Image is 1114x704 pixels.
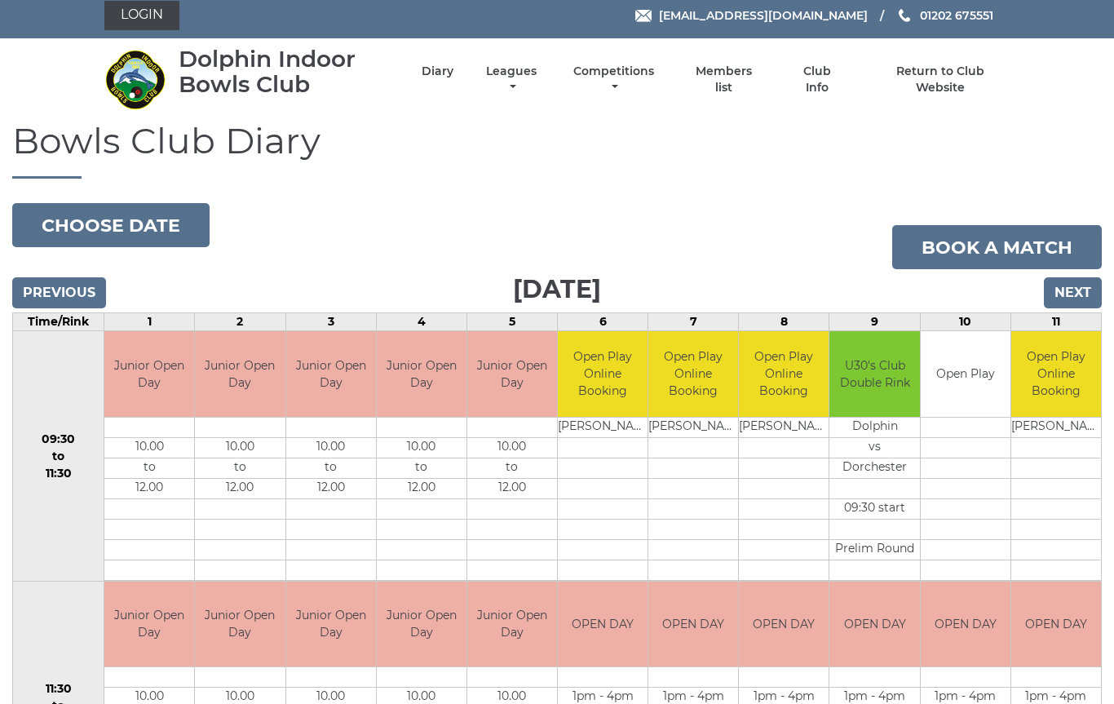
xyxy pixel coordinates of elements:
td: to [286,458,376,478]
td: Junior Open Day [377,582,466,667]
a: Leagues [482,64,541,95]
td: Open Play [921,331,1010,417]
td: Open Play Online Booking [1011,331,1101,417]
div: Dolphin Indoor Bowls Club [179,46,393,97]
td: Junior Open Day [104,331,194,417]
a: Competitions [569,64,658,95]
td: Junior Open Day [286,582,376,667]
td: 10.00 [195,437,285,458]
td: Junior Open Day [195,331,285,417]
a: Email [EMAIL_ADDRESS][DOMAIN_NAME] [635,7,868,24]
td: 12.00 [377,478,466,498]
a: Return to Club Website [872,64,1010,95]
td: to [195,458,285,478]
td: 10.00 [467,437,557,458]
a: Login [104,1,179,30]
td: Junior Open Day [377,331,466,417]
h1: Bowls Club Diary [12,121,1102,179]
td: 11 [1010,313,1101,331]
td: 10.00 [286,437,376,458]
td: U30's Club Double Rink [829,331,919,417]
td: 9 [829,313,920,331]
td: Junior Open Day [195,582,285,667]
td: Junior Open Day [467,582,557,667]
a: Book a match [892,225,1102,269]
td: OPEN DAY [648,582,738,667]
td: 10.00 [377,437,466,458]
img: Dolphin Indoor Bowls Club [104,49,166,110]
input: Next [1044,277,1102,308]
td: Junior Open Day [467,331,557,417]
img: Phone us [899,9,910,22]
td: 12.00 [467,478,557,498]
img: Email [635,10,652,22]
td: vs [829,437,919,458]
td: 8 [739,313,829,331]
td: Junior Open Day [104,582,194,667]
td: Dorchester [829,458,919,478]
button: Choose date [12,203,210,247]
a: Members list [687,64,762,95]
td: Junior Open Day [286,331,376,417]
td: OPEN DAY [1011,582,1101,667]
td: [PERSON_NAME] [648,417,738,437]
td: OPEN DAY [921,582,1010,667]
td: 4 [376,313,466,331]
td: Dolphin [829,417,919,437]
td: 09:30 to 11:30 [13,331,104,582]
td: 09:30 start [829,498,919,519]
td: [PERSON_NAME] [739,417,829,437]
td: Open Play Online Booking [648,331,738,417]
td: Open Play Online Booking [558,331,648,417]
td: to [467,458,557,478]
td: 6 [558,313,648,331]
a: Phone us 01202 675551 [896,7,993,24]
td: OPEN DAY [829,582,919,667]
td: Prelim Round [829,539,919,560]
td: 5 [466,313,557,331]
td: 12.00 [104,478,194,498]
td: 2 [195,313,285,331]
a: Diary [422,64,453,79]
td: OPEN DAY [558,582,648,667]
td: OPEN DAY [739,582,829,667]
td: 10 [920,313,1010,331]
td: to [104,458,194,478]
td: Open Play Online Booking [739,331,829,417]
td: 12.00 [286,478,376,498]
td: to [377,458,466,478]
td: [PERSON_NAME] [558,417,648,437]
td: Time/Rink [13,313,104,331]
span: [EMAIL_ADDRESS][DOMAIN_NAME] [659,8,868,23]
td: 12.00 [195,478,285,498]
td: 7 [648,313,739,331]
a: Club Info [790,64,843,95]
td: 10.00 [104,437,194,458]
span: 01202 675551 [920,8,993,23]
td: 3 [285,313,376,331]
td: 1 [104,313,195,331]
input: Previous [12,277,106,308]
td: [PERSON_NAME] [1011,417,1101,437]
